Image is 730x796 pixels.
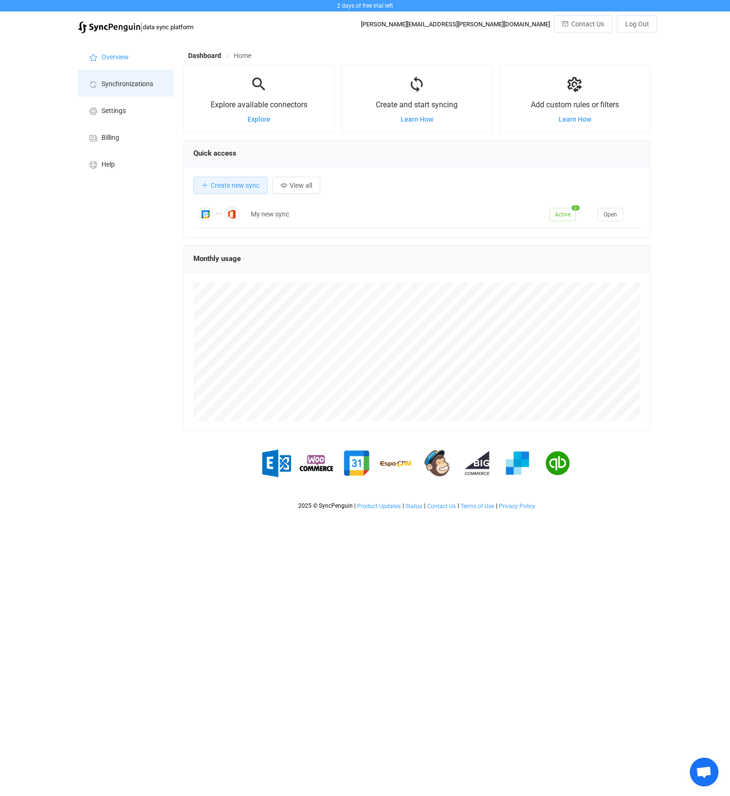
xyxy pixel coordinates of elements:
[193,177,268,194] button: Create new sync
[193,254,241,263] span: Monthly usage
[259,446,293,480] img: exchange.png
[140,20,143,34] span: |
[427,503,456,510] a: Contact Us
[405,503,423,510] a: Status
[403,502,404,509] span: |
[458,502,459,509] span: |
[460,503,494,510] a: Terms of Use
[78,124,174,150] a: Billing
[300,446,333,480] img: woo-commerce.png
[572,205,580,210] span: 2
[211,100,307,109] span: Explore available connectors
[496,502,497,509] span: |
[531,100,619,109] span: Add custom rules or filters
[499,503,535,510] span: Privacy Policy
[211,182,259,189] span: Create new sync
[376,100,458,109] span: Create and start syncing
[143,23,193,31] span: data sync platform
[272,177,320,194] button: View all
[246,209,545,220] div: My new sync
[193,149,236,158] span: Quick access
[188,52,251,59] div: Breadcrumb
[401,115,433,123] a: Learn How
[78,20,193,34] a: |data sync platform
[424,502,426,509] span: |
[101,80,153,88] span: Synchronizations
[420,446,454,480] img: mailchimp.png
[101,161,115,169] span: Help
[541,446,574,480] img: quickbooks.png
[78,150,174,177] a: Help
[625,20,649,28] span: Log Out
[361,21,550,28] div: [PERSON_NAME][EMAIL_ADDRESS][PERSON_NAME][DOMAIN_NAME]
[690,758,719,786] a: Open chat
[198,207,213,222] img: Google Calendar Meetings
[290,182,312,189] span: View all
[501,446,534,480] img: sendgrid.png
[247,115,270,123] a: Explore
[78,43,174,70] a: Overview
[405,503,422,510] span: Status
[78,70,174,97] a: Synchronizations
[498,503,536,510] a: Privacy Policy
[597,210,623,218] a: Open
[617,15,657,33] button: Log Out
[101,107,126,115] span: Settings
[354,502,356,509] span: |
[597,208,623,221] button: Open
[460,446,494,480] img: big-commerce.png
[78,97,174,124] a: Settings
[559,115,591,123] a: Learn How
[427,503,456,510] span: Contact Us
[571,20,604,28] span: Contact Us
[337,2,393,9] span: 2 days of free trial left
[340,446,373,480] img: google.png
[357,503,401,510] a: Product Updates
[550,208,576,221] span: Active
[188,52,221,59] span: Dashboard
[101,54,129,61] span: Overview
[101,134,119,142] span: Billing
[298,502,353,509] span: 2025 © SyncPenguin
[554,15,612,33] button: Contact Us
[78,22,140,34] img: syncpenguin.svg
[380,446,414,480] img: espo-crm.png
[234,52,251,59] span: Home
[604,211,617,218] span: Open
[225,207,239,222] img: Office 365 Calendar Meetings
